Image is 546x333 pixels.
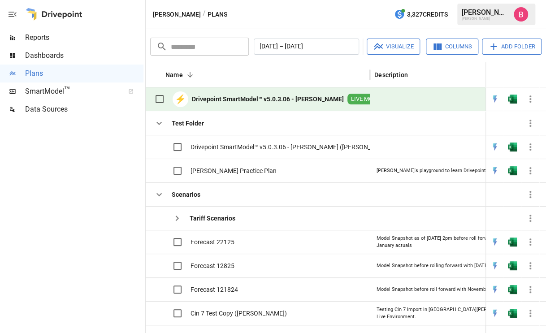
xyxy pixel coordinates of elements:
[490,166,499,175] div: Open in Quick Edit
[508,238,517,247] div: Open in Excel
[490,309,499,318] img: quick-edit-flash.b8aec18c.svg
[490,95,499,104] div: Open in Quick Edit
[508,238,517,247] img: excel-icon.76473adf.svg
[192,95,344,104] b: Drivepoint SmartModel™ v5.0.3.06 - [PERSON_NAME]
[191,285,238,294] span: Forecast 121824
[25,104,143,115] span: Data Sources
[490,261,499,270] img: quick-edit-flash.b8aec18c.svg
[165,71,183,78] div: Name
[173,91,188,107] div: ⚡
[508,261,517,270] img: excel-icon.76473adf.svg
[347,95,387,104] span: LIVE MODEL
[374,71,408,78] div: Description
[490,95,499,104] img: quick-edit-flash.b8aec18c.svg
[64,85,70,96] span: ™
[482,39,542,55] button: Add Folder
[508,143,517,151] div: Open in Excel
[153,9,201,20] button: [PERSON_NAME]
[490,143,499,151] img: quick-edit-flash.b8aec18c.svg
[508,261,517,270] div: Open in Excel
[25,32,143,43] span: Reports
[191,238,234,247] span: Forecast 22125
[25,50,143,61] span: Dashboards
[390,6,451,23] button: 3,327Credits
[25,86,118,97] span: SmartModel
[508,285,517,294] img: excel-icon.76473adf.svg
[508,166,517,175] div: Open in Excel
[409,69,421,81] button: Sort
[191,261,234,270] span: Forecast 12825
[172,190,200,199] b: Scenarios
[490,238,499,247] img: quick-edit-flash.b8aec18c.svg
[490,143,499,151] div: Open in Quick Edit
[426,39,478,55] button: Columns
[508,95,517,104] img: excel-icon.76473adf.svg
[367,39,420,55] button: Visualize
[490,166,499,175] img: quick-edit-flash.b8aec18c.svg
[490,285,499,294] img: quick-edit-flash.b8aec18c.svg
[527,69,539,81] button: Sort
[377,306,520,320] div: Testing Cin 7 Import in [GEOGRAPHIC_DATA][PERSON_NAME] Live Environment.
[377,235,520,249] div: Model Snapshot as of [DATE] 2pm before roll forward with January actuals
[462,8,508,17] div: [PERSON_NAME]
[508,143,517,151] img: excel-icon.76473adf.svg
[25,68,143,79] span: Plans
[190,214,235,223] b: Tariff Scenarios
[377,167,486,174] div: [PERSON_NAME]'s playground to learn Drivepoint
[508,309,517,318] div: Open in Excel
[191,166,277,175] span: [PERSON_NAME] Practice Plan
[508,166,517,175] img: excel-icon.76473adf.svg
[490,285,499,294] div: Open in Quick Edit
[172,119,204,128] b: Test Folder
[508,95,517,104] div: Open in Excel
[407,9,448,20] span: 3,327 Credits
[508,285,517,294] div: Open in Excel
[462,17,508,21] div: [PERSON_NAME]
[508,2,533,27] button: Benny Fellows
[191,309,287,318] span: Cin 7 Test Copy ([PERSON_NAME])
[254,39,359,55] button: [DATE] – [DATE]
[508,309,517,318] img: excel-icon.76473adf.svg
[377,262,507,269] div: Model Snapshot before rolling forward with [DATE] actuals
[490,309,499,318] div: Open in Quick Edit
[377,286,510,293] div: Model Snapshot before roll forward with November actuals.
[514,7,528,22] img: Benny Fellows
[203,9,206,20] div: /
[490,238,499,247] div: Open in Quick Edit
[490,261,499,270] div: Open in Quick Edit
[184,69,196,81] button: Sort
[191,143,392,151] span: Drivepoint SmartModel™ v5.0.3.06 - [PERSON_NAME] ([PERSON_NAME])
